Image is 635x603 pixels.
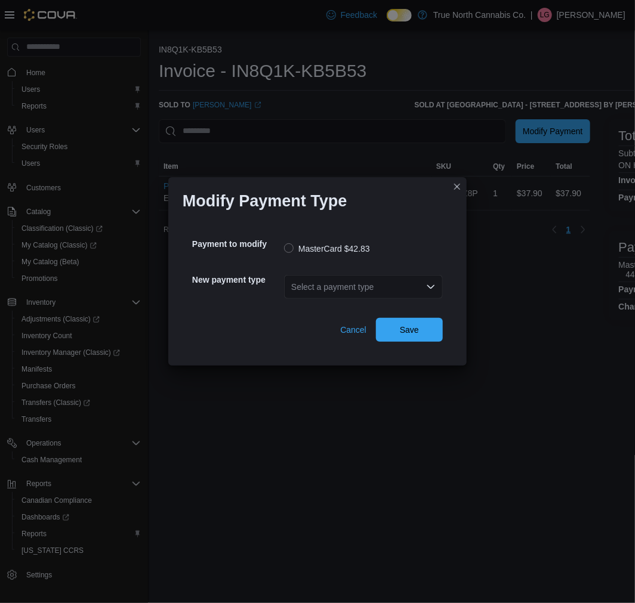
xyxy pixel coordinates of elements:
label: MasterCard $42.83 [284,242,370,256]
button: Open list of options [426,282,436,292]
button: Cancel [335,318,371,342]
h5: Payment to modify [192,232,282,256]
span: Cancel [340,324,366,336]
span: Save [400,324,419,336]
h5: New payment type [192,268,282,292]
h1: Modify Payment Type [183,191,347,211]
button: Closes this modal window [450,180,464,194]
input: Accessible screen reader label [291,280,292,294]
button: Save [376,318,443,342]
